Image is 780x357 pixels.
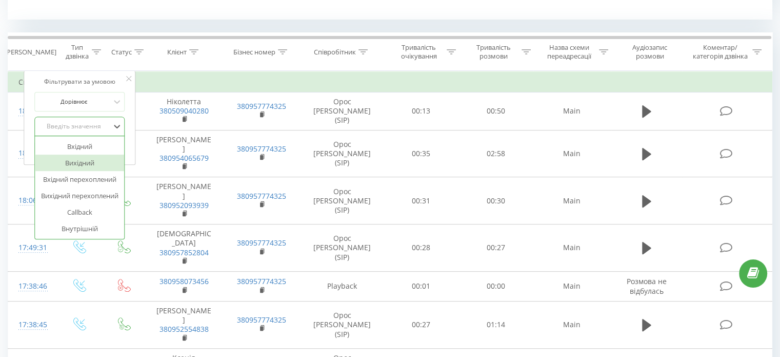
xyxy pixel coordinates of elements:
[111,48,132,57] div: Статус
[627,276,667,295] span: Розмова не відбулась
[533,302,610,349] td: Main
[159,153,209,163] a: 380954065679
[301,177,384,224] td: Орос [PERSON_NAME] (SIP)
[65,43,89,61] div: Тип дзвінка
[159,200,209,210] a: 380952093939
[34,77,125,87] div: Фільтрувати за умовою
[458,130,533,177] td: 02:58
[18,143,46,163] div: 18:09:16
[237,191,286,201] a: 380957774325
[543,43,596,61] div: Назва схеми переадресації
[301,224,384,272] td: Орос [PERSON_NAME] (SIP)
[301,92,384,130] td: Орос [PERSON_NAME] (SIP)
[384,177,458,224] td: 00:31
[458,271,533,301] td: 00:00
[35,220,124,237] div: Внутрішній
[35,204,124,220] div: Callback
[159,324,209,334] a: 380952554838
[233,48,275,57] div: Бізнес номер
[18,101,46,121] div: 18:41:23
[35,155,124,171] div: Вихідний
[145,130,223,177] td: [PERSON_NAME]
[458,92,533,130] td: 00:50
[384,130,458,177] td: 00:35
[533,130,610,177] td: Main
[8,72,772,92] td: Сьогодні
[384,224,458,272] td: 00:28
[533,177,610,224] td: Main
[301,302,384,349] td: Орос [PERSON_NAME] (SIP)
[468,43,519,61] div: Тривалість розмови
[237,276,286,286] a: 380957774325
[314,48,356,57] div: Співробітник
[159,106,209,116] a: 380509040280
[533,271,610,301] td: Main
[145,224,223,272] td: [DEMOGRAPHIC_DATA]
[145,302,223,349] td: [PERSON_NAME]
[533,224,610,272] td: Main
[35,138,124,155] div: Вхідний
[384,271,458,301] td: 00:01
[18,238,46,258] div: 17:49:31
[301,130,384,177] td: Орос [PERSON_NAME] (SIP)
[18,315,46,335] div: 17:38:45
[37,122,110,130] div: Введіть значення
[159,276,209,286] a: 380958073456
[237,101,286,111] a: 380957774325
[458,224,533,272] td: 00:27
[384,302,458,349] td: 00:27
[18,191,46,211] div: 18:06:10
[237,315,286,325] a: 380957774325
[533,92,610,130] td: Main
[145,92,223,130] td: Ніколетта
[458,177,533,224] td: 00:30
[35,187,124,204] div: Вихідний перехоплений
[159,248,209,257] a: 380957852804
[237,238,286,248] a: 380957774325
[384,92,458,130] td: 00:13
[18,276,46,296] div: 17:38:46
[145,177,223,224] td: [PERSON_NAME]
[393,43,445,61] div: Тривалість очікування
[620,43,680,61] div: Аудіозапис розмови
[690,43,750,61] div: Коментар/категорія дзвінка
[5,48,56,57] div: [PERSON_NAME]
[458,302,533,349] td: 01:14
[237,144,286,154] a: 380957774325
[167,48,187,57] div: Клієнт
[301,271,384,301] td: Playback
[35,171,124,187] div: Вхідний перехоплений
